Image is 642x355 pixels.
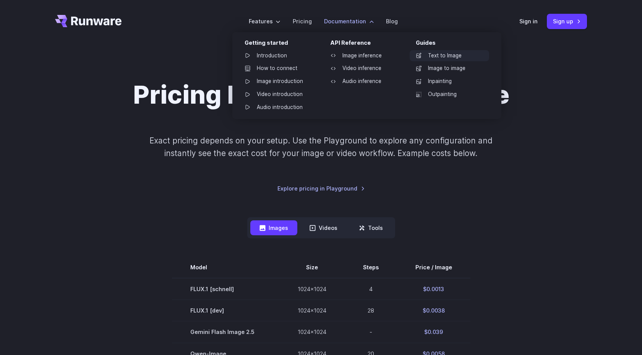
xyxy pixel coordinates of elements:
[397,300,470,321] td: $0.0038
[238,76,318,87] a: Image introduction
[345,257,397,278] th: Steps
[172,300,279,321] td: FLUX.1 [dev]
[324,63,404,74] a: Video inference
[416,38,489,50] div: Guides
[238,102,318,113] a: Audio introduction
[324,17,374,26] label: Documentation
[277,184,365,193] a: Explore pricing in Playground
[238,50,318,62] a: Introduction
[547,14,587,29] a: Sign up
[135,134,507,160] p: Exact pricing depends on your setup. Use the Playground to explore any configuration and instantl...
[330,38,404,50] div: API Reference
[350,220,392,235] button: Tools
[279,278,345,300] td: 1024x1024
[279,257,345,278] th: Size
[190,327,261,336] span: Gemini Flash Image 2.5
[324,50,404,62] a: Image inference
[293,17,312,26] a: Pricing
[133,80,509,110] h1: Pricing based on what you use
[345,278,397,300] td: 4
[300,220,347,235] button: Videos
[410,50,489,62] a: Text to Image
[324,76,404,87] a: Audio inference
[55,15,122,27] a: Go to /
[172,278,279,300] td: FLUX.1 [schnell]
[397,321,470,343] td: $0.039
[245,38,318,50] div: Getting started
[410,76,489,87] a: Inpainting
[250,220,297,235] button: Images
[345,321,397,343] td: -
[279,300,345,321] td: 1024x1024
[172,257,279,278] th: Model
[279,321,345,343] td: 1024x1024
[249,17,280,26] label: Features
[345,300,397,321] td: 28
[410,89,489,100] a: Outpainting
[397,257,470,278] th: Price / Image
[386,17,398,26] a: Blog
[410,63,489,74] a: Image to image
[519,17,538,26] a: Sign in
[238,63,318,74] a: How to connect
[238,89,318,100] a: Video introduction
[397,278,470,300] td: $0.0013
